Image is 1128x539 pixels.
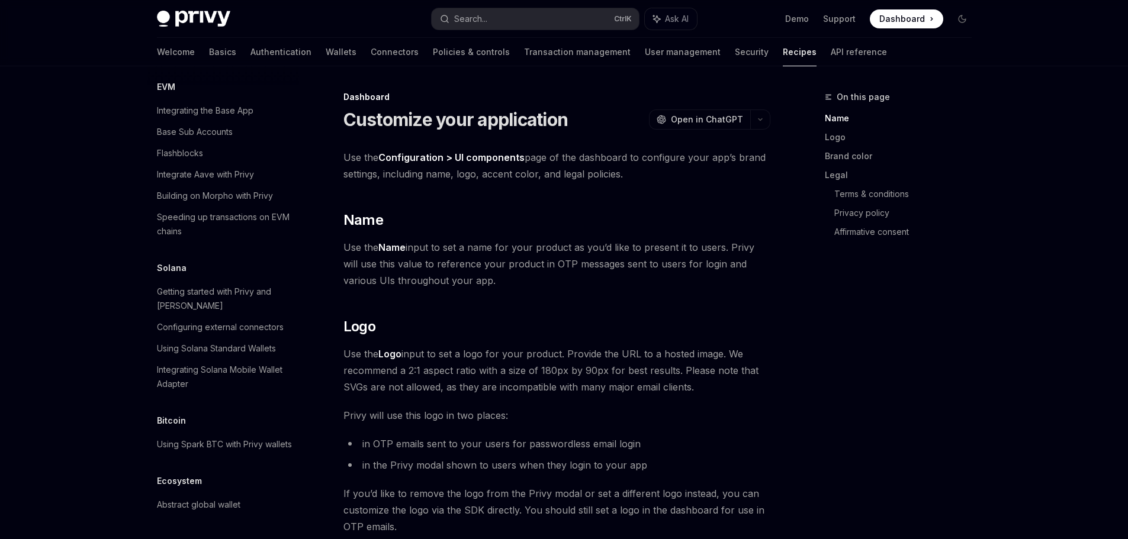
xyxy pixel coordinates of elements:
[157,363,292,391] div: Integrating Solana Mobile Wallet Adapter
[147,185,299,206] a: Building on Morpho with Privy
[147,359,299,395] a: Integrating Solana Mobile Wallet Adapter
[645,38,721,66] a: User management
[735,38,769,66] a: Security
[157,189,273,203] div: Building on Morpho with Privy
[209,38,236,66] a: Basics
[157,210,292,238] div: Speeding up transactions on EVM chains
[326,38,356,66] a: Wallets
[645,8,697,30] button: Ask AI
[823,13,856,25] a: Support
[157,167,254,182] div: Integrate Aave with Privy
[157,146,203,160] div: Flashblocks
[343,239,770,289] span: Use the input to set a name for your product as you’d like to present it to users. Privy will use...
[454,12,487,26] div: Search...
[831,38,887,66] a: API reference
[157,125,233,139] div: Base Sub Accounts
[837,90,890,104] span: On this page
[825,128,981,147] a: Logo
[785,13,809,25] a: Demo
[834,204,981,222] a: Privacy policy
[343,407,770,424] span: Privy will use this logo in two places:
[834,185,981,204] a: Terms & conditions
[147,164,299,185] a: Integrate Aave with Privy
[783,38,817,66] a: Recipes
[343,457,770,473] li: in the Privy modal shown to users when they login to your app
[157,104,253,118] div: Integrating the Base App
[147,143,299,164] a: Flashblocks
[671,114,743,125] span: Open in ChatGPT
[343,317,376,336] span: Logo
[157,261,187,275] h5: Solana
[157,498,240,512] div: Abstract global wallet
[524,38,631,66] a: Transaction management
[825,109,981,128] a: Name
[157,437,292,451] div: Using Spark BTC with Privy wallets
[343,211,384,230] span: Name
[250,38,311,66] a: Authentication
[834,222,981,241] a: Affirmative consent
[157,285,292,313] div: Getting started with Privy and [PERSON_NAME]
[157,474,202,488] h5: Ecosystem
[157,320,284,334] div: Configuring external connectors
[953,9,972,28] button: Toggle dark mode
[157,11,230,27] img: dark logo
[343,109,568,130] h1: Customize your application
[432,8,639,30] button: Search...CtrlK
[147,317,299,338] a: Configuring external connectors
[649,109,750,130] button: Open in ChatGPT
[147,494,299,515] a: Abstract global wallet
[147,281,299,317] a: Getting started with Privy and [PERSON_NAME]
[157,414,186,428] h5: Bitcoin
[147,434,299,455] a: Using Spark BTC with Privy wallets
[147,121,299,143] a: Base Sub Accounts
[433,38,510,66] a: Policies & controls
[147,100,299,121] a: Integrating the Base App
[147,338,299,359] a: Using Solana Standard Wallets
[870,9,943,28] a: Dashboard
[825,166,981,185] a: Legal
[378,348,401,360] strong: Logo
[378,241,406,253] strong: Name
[879,13,925,25] span: Dashboard
[825,147,981,166] a: Brand color
[343,435,770,452] li: in OTP emails sent to your users for passwordless email login
[343,91,770,103] div: Dashboard
[147,206,299,242] a: Speeding up transactions on EVM chains
[614,14,632,24] span: Ctrl K
[371,38,419,66] a: Connectors
[157,38,195,66] a: Welcome
[157,341,276,356] div: Using Solana Standard Wallets
[343,346,770,395] span: Use the input to set a logo for your product. Provide the URL to a hosted image. We recommend a 2...
[378,151,525,163] strong: Configuration > UI components
[343,149,770,182] span: Use the page of the dashboard to configure your app’s brand settings, including name, logo, accen...
[665,13,689,25] span: Ask AI
[343,485,770,535] span: If you’d like to remove the logo from the Privy modal or set a different logo instead, you can cu...
[157,80,175,94] h5: EVM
